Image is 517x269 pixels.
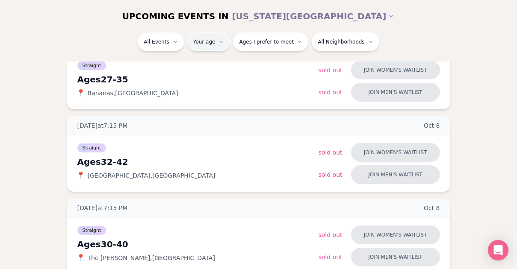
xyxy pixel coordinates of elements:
[239,38,294,45] span: Ages I prefer to meet
[351,248,440,266] button: Join men's waitlist
[351,225,440,244] button: Join women's waitlist
[77,172,84,179] span: 📍
[351,165,440,184] button: Join men's waitlist
[319,149,343,156] span: Sold Out
[122,10,229,22] span: UPCOMING EVENTS IN
[193,38,216,45] span: Your age
[77,61,106,70] span: Straight
[77,204,128,212] span: [DATE] at 7:15 PM
[77,156,319,168] div: Ages 32-42
[312,32,379,51] button: All Neighborhoods
[351,143,440,162] button: Join women's waitlist
[351,83,440,102] button: Join men's waitlist
[351,61,440,79] button: Join women's waitlist
[424,121,440,130] span: Oct 8
[233,32,308,51] button: Ages I prefer to meet
[88,89,178,97] span: Bananas , [GEOGRAPHIC_DATA]
[319,254,343,260] span: Sold Out
[88,171,216,180] span: [GEOGRAPHIC_DATA] , [GEOGRAPHIC_DATA]
[232,7,395,26] button: [US_STATE][GEOGRAPHIC_DATA]
[77,143,106,152] span: Straight
[187,32,230,51] button: Your age
[319,89,343,96] span: Sold Out
[77,90,84,96] span: 📍
[318,38,364,45] span: All Neighborhoods
[319,67,343,73] span: Sold Out
[144,38,169,45] span: All Events
[319,231,343,238] span: Sold Out
[77,226,106,235] span: Straight
[77,254,84,261] span: 📍
[319,171,343,178] span: Sold Out
[488,240,508,260] div: Open Intercom Messenger
[424,204,440,212] span: Oct 8
[77,238,319,250] div: Ages 30-40
[138,32,183,51] button: All Events
[77,73,319,85] div: Ages 27-35
[88,254,215,262] span: The [PERSON_NAME] , [GEOGRAPHIC_DATA]
[77,121,128,130] span: [DATE] at 7:15 PM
